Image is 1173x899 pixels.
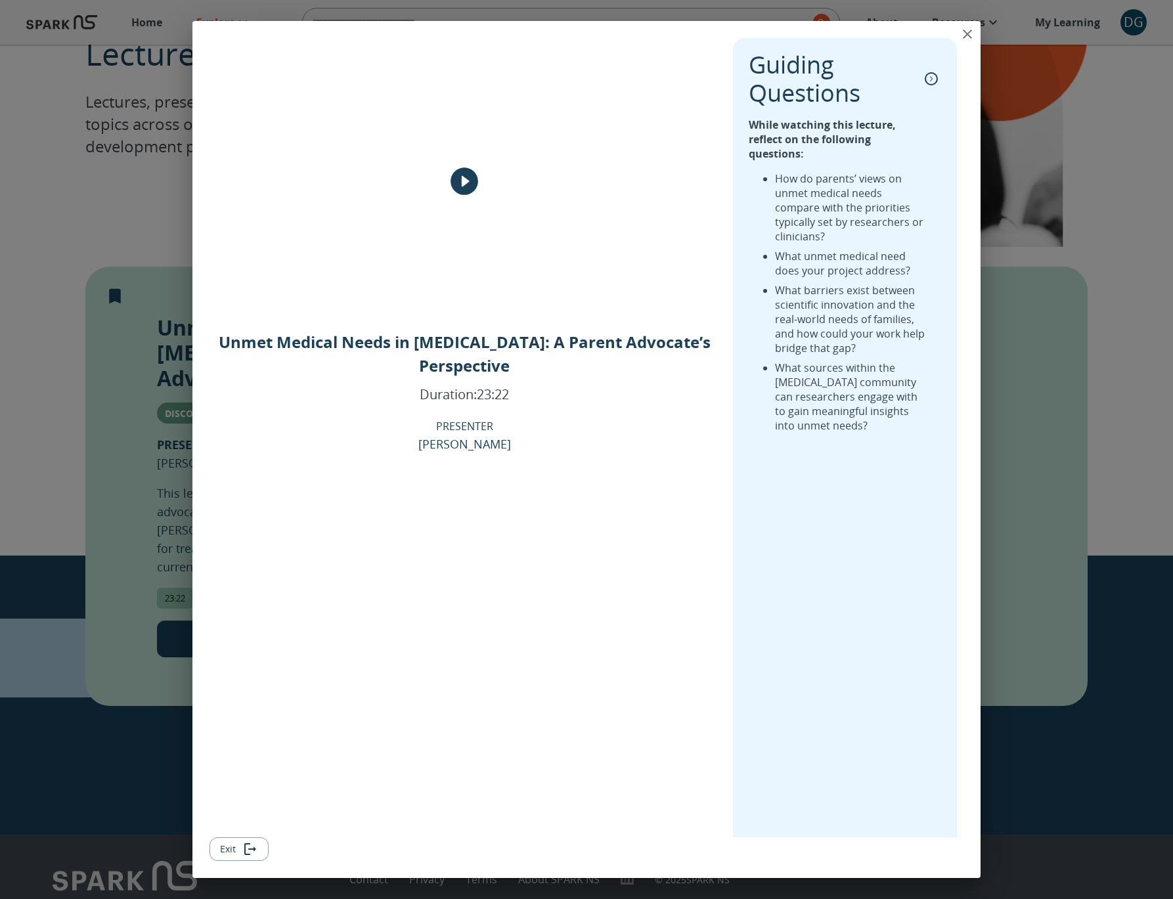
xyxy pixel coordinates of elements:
p: Duration: 23:22 [420,385,509,403]
li: What barriers exist between scientific innovation and the real-world needs of families, and how c... [775,283,928,355]
div: Image Cover [210,38,720,325]
p: Guiding Questions [749,51,911,107]
li: How do parents’ views on unmet medical needs compare with the priorities typically set by researc... [775,171,928,244]
button: Exit [210,837,269,862]
button: collapse [921,69,941,89]
button: play [445,162,484,201]
strong: While watching this lecture, reflect on the following questions: [749,118,896,161]
button: close [954,21,981,47]
li: What sources within the [MEDICAL_DATA] community can researchers engage with to gain meaningful i... [775,361,928,433]
p: Unmet Medical Needs in [MEDICAL_DATA]: A Parent Advocate’s Perspective [210,330,720,378]
p: PRESENTER [436,419,493,433]
p: [PERSON_NAME] [418,435,511,453]
li: What unmet medical need does your project address? [775,249,928,278]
